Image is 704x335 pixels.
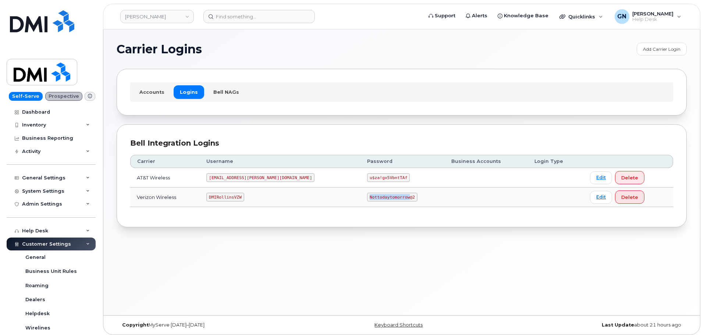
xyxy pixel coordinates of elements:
[122,322,149,328] strong: Copyright
[528,155,583,168] th: Login Type
[621,194,638,201] span: Delete
[207,85,245,99] a: Bell NAGs
[367,193,417,202] code: Nottodaytomorrow@2
[206,193,244,202] code: DMIRollinsVZW
[133,85,171,99] a: Accounts
[602,322,634,328] strong: Last Update
[497,322,687,328] div: about 21 hours ago
[174,85,204,99] a: Logins
[360,155,444,168] th: Password
[590,171,612,184] a: Edit
[200,155,360,168] th: Username
[615,190,644,204] button: Delete
[590,191,612,204] a: Edit
[367,173,410,182] code: u$za!gx5VbntTAf
[130,188,200,207] td: Verizon Wireless
[130,138,673,149] div: Bell Integration Logins
[206,173,314,182] code: [EMAIL_ADDRESS][PERSON_NAME][DOMAIN_NAME]
[445,155,528,168] th: Business Accounts
[117,322,307,328] div: MyServe [DATE]–[DATE]
[130,155,200,168] th: Carrier
[130,168,200,188] td: AT&T Wireless
[637,43,687,56] a: Add Carrier Login
[615,171,644,184] button: Delete
[621,174,638,181] span: Delete
[374,322,423,328] a: Keyboard Shortcuts
[117,44,202,55] span: Carrier Logins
